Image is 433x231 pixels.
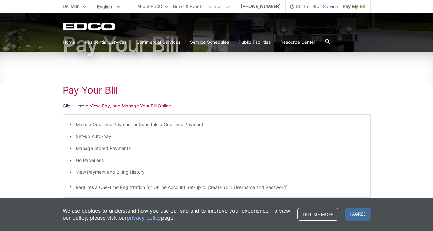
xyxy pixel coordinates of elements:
a: privacy policy [127,214,161,221]
p: * Requires a One-time Registration (or Online Account Set-up to Create Your Username and Password) [69,184,364,191]
a: Service Schedules [190,39,229,46]
span: English [92,1,125,12]
a: About EDCO [137,3,168,10]
a: Click Here [63,102,84,109]
span: I agree [345,208,371,221]
li: Set-up Auto-pay [76,133,364,140]
a: Resource Center [280,39,315,46]
span: Del Mar [63,4,79,9]
p: to View, Pay, and Manage Your Bill Online [63,102,371,109]
a: Commercial Services [136,39,180,46]
li: Go Paperless [76,157,364,164]
a: Tell me more [297,208,338,221]
li: Make a One-time Payment or Schedule a One-time Payment [76,121,364,128]
a: Contact Us [208,3,231,10]
span: Pay My Bill [343,3,365,10]
a: EDCD logo. Return to the homepage. [63,23,116,30]
li: View Payment and Billing History [76,169,364,176]
li: Manage Stored Payments [76,145,364,152]
h1: Pay Your Bill [63,84,371,96]
a: Home [63,39,75,46]
a: News & Events [173,3,203,10]
a: Public Facilities [239,39,271,46]
h1: Pay Your Bill [63,34,371,55]
a: Residential Services [85,39,127,46]
p: We use cookies to understand how you use our site and to improve your experience. To view our pol... [63,207,291,221]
